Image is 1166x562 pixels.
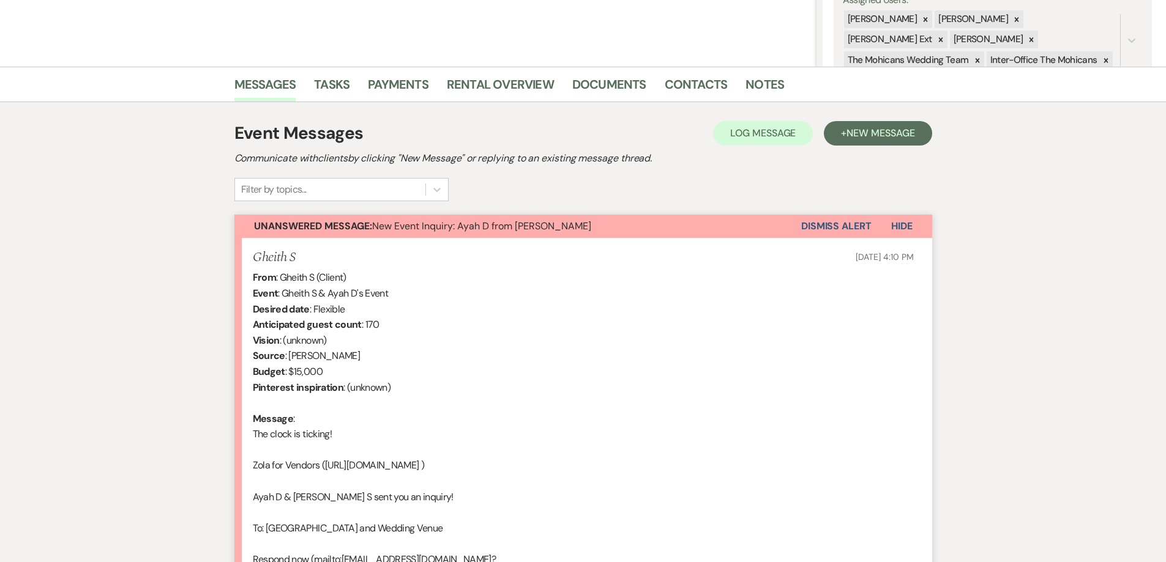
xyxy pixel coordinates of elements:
[801,215,872,238] button: Dismiss Alert
[950,31,1025,48] div: [PERSON_NAME]
[253,303,310,316] b: Desired date
[730,127,796,139] span: Log Message
[241,182,307,197] div: Filter by topics...
[314,75,349,102] a: Tasks
[254,220,591,232] span: New Event Inquiry: Ayah D from [PERSON_NAME]
[846,127,914,139] span: New Message
[713,121,813,146] button: Log Message
[935,10,1010,28] div: [PERSON_NAME]
[234,151,932,166] h2: Communicate with clients by clicking "New Message" or replying to an existing message thread.
[872,215,932,238] button: Hide
[234,75,296,102] a: Messages
[844,10,919,28] div: [PERSON_NAME]
[253,287,278,300] b: Event
[447,75,554,102] a: Rental Overview
[254,220,372,232] strong: Unanswered Message:
[891,220,913,232] span: Hide
[665,75,728,102] a: Contacts
[856,251,913,262] span: [DATE] 4:10 PM
[253,318,362,331] b: Anticipated guest count
[234,120,364,146] h1: Event Messages
[746,75,784,102] a: Notes
[253,250,296,265] h5: Gheith S
[844,51,971,69] div: The Mohicans Wedding Team
[253,412,294,425] b: Message
[253,334,280,347] b: Vision
[253,381,344,394] b: Pinterest inspiration
[368,75,428,102] a: Payments
[987,51,1099,69] div: Inter-Office The Mohicans
[253,365,285,378] b: Budget
[844,31,934,48] div: [PERSON_NAME] Ext
[572,75,646,102] a: Documents
[253,349,285,362] b: Source
[824,121,932,146] button: +New Message
[234,215,801,238] button: Unanswered Message:New Event Inquiry: Ayah D from [PERSON_NAME]
[253,271,276,284] b: From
